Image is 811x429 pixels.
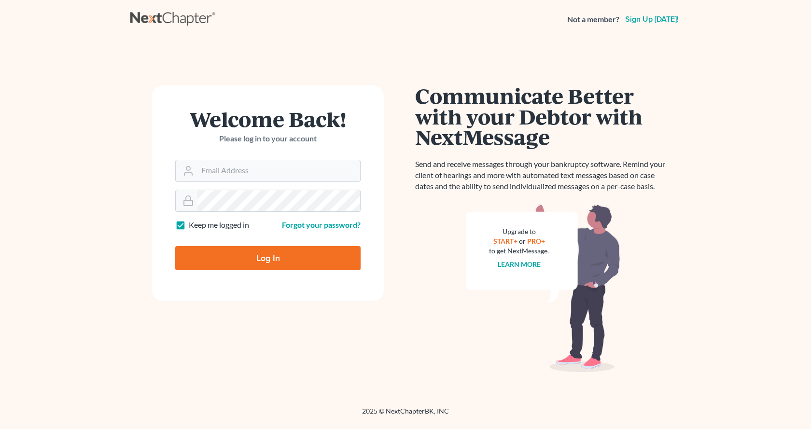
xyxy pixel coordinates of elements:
p: Send and receive messages through your bankruptcy software. Remind your client of hearings and mo... [415,159,671,192]
a: PRO+ [527,237,545,245]
a: Forgot your password? [282,220,361,229]
span: or [519,237,526,245]
a: START+ [493,237,517,245]
div: 2025 © NextChapterBK, INC [130,406,681,424]
label: Keep me logged in [189,220,249,231]
div: to get NextMessage. [489,246,549,256]
img: nextmessage_bg-59042aed3d76b12b5cd301f8e5b87938c9018125f34e5fa2b7a6b67550977c72.svg [466,204,620,373]
h1: Communicate Better with your Debtor with NextMessage [415,85,671,147]
input: Log In [175,246,361,270]
h1: Welcome Back! [175,109,361,129]
input: Email Address [197,160,360,181]
p: Please log in to your account [175,133,361,144]
a: Sign up [DATE]! [623,15,681,23]
strong: Not a member? [567,14,619,25]
div: Upgrade to [489,227,549,236]
a: Learn more [498,260,541,268]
